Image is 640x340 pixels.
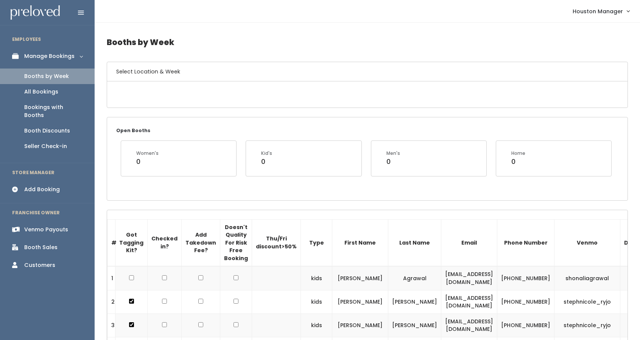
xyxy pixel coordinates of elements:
div: 0 [261,157,272,167]
h4: Booths by Week [107,32,628,53]
div: Kid's [261,150,272,157]
th: Thu/Fri discount>50% [252,219,301,266]
td: stephnicole_ryjo [554,290,620,313]
td: [PHONE_NUMBER] [497,266,554,290]
td: [PERSON_NAME] [388,290,441,313]
th: Checked in? [148,219,182,266]
th: Phone Number [497,219,554,266]
th: Type [301,219,332,266]
th: Last Name [388,219,441,266]
td: kids [301,266,332,290]
th: Got Tagging Kit? [115,219,148,266]
td: [EMAIL_ADDRESS][DOMAIN_NAME] [441,313,497,337]
td: shonaliagrawal [554,266,620,290]
td: [EMAIL_ADDRESS][DOMAIN_NAME] [441,266,497,290]
h6: Select Location & Week [107,62,628,81]
td: [PERSON_NAME] [332,266,388,290]
td: [PHONE_NUMBER] [497,290,554,313]
img: preloved logo [11,5,60,20]
div: Venmo Payouts [24,226,68,234]
div: All Bookings [24,88,58,96]
div: Booth Discounts [24,127,70,135]
th: # [107,219,115,266]
th: Add Takedown Fee? [182,219,220,266]
div: Customers [24,261,55,269]
td: 3 [107,313,115,337]
div: Booth Sales [24,243,58,251]
div: Booths by Week [24,72,69,80]
div: Home [511,150,525,157]
td: 1 [107,266,115,290]
td: [PHONE_NUMBER] [497,313,554,337]
td: [EMAIL_ADDRESS][DOMAIN_NAME] [441,290,497,313]
div: Women's [136,150,159,157]
div: Seller Check-in [24,142,67,150]
div: 0 [386,157,400,167]
td: [PERSON_NAME] [388,313,441,337]
div: 0 [136,157,159,167]
div: Add Booking [24,186,60,193]
th: Email [441,219,497,266]
div: Men's [386,150,400,157]
div: 0 [511,157,525,167]
div: Bookings with Booths [24,103,83,119]
div: Manage Bookings [24,52,75,60]
td: Agrawal [388,266,441,290]
small: Open Booths [116,127,150,134]
td: kids [301,313,332,337]
td: [PERSON_NAME] [332,290,388,313]
td: stephnicole_ryjo [554,313,620,337]
span: Houston Manager [573,7,623,16]
th: Venmo [554,219,620,266]
td: [PERSON_NAME] [332,313,388,337]
td: 2 [107,290,115,313]
a: Houston Manager [565,3,637,19]
th: Doesn't Quality For Risk Free Booking [220,219,252,266]
td: kids [301,290,332,313]
th: First Name [332,219,388,266]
